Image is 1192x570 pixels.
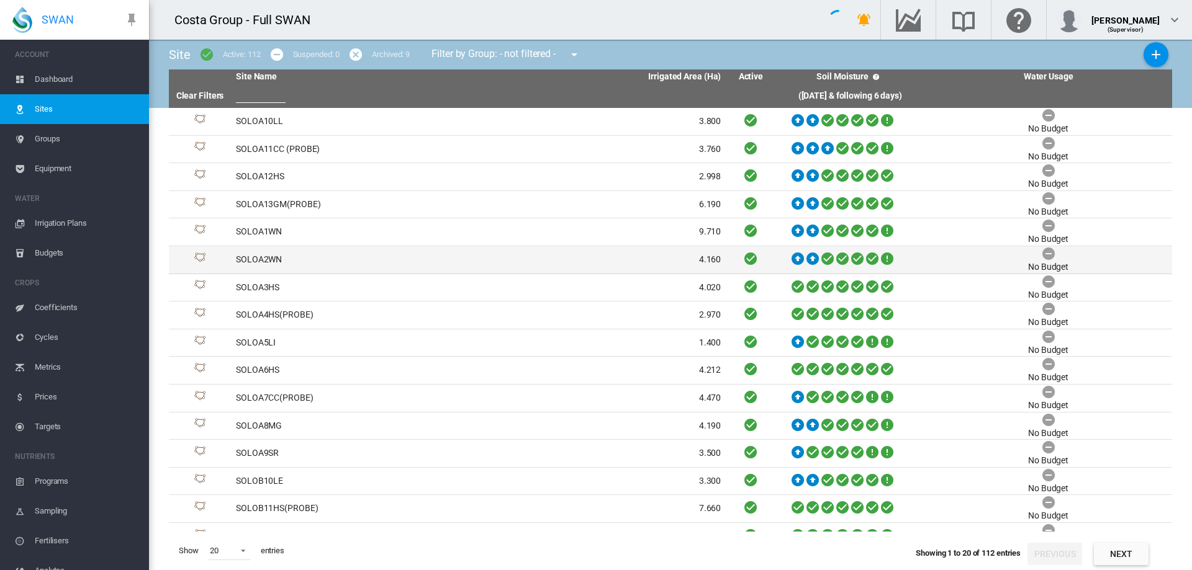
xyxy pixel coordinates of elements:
[1028,206,1068,218] div: No Budget
[1094,543,1149,565] button: Next
[857,12,872,27] md-icon: icon-bell-ring
[1144,42,1168,67] button: Add New Site, define start date
[479,385,726,412] td: 4.470
[1149,47,1163,62] md-icon: icon-plus
[562,42,587,67] button: icon-menu-down
[479,412,726,440] td: 4.190
[35,154,139,184] span: Equipment
[949,12,978,27] md-icon: Search the knowledge base
[169,357,1172,385] tr: Site Id: 21049 SOLOA6HS 4.212 No Budget
[1004,12,1034,27] md-icon: Click here for help
[192,501,207,516] img: 1.svg
[192,391,207,406] img: 1.svg
[169,329,1172,357] tr: Site Id: 21048 SOLOA5LI 1.400 No Budget
[174,446,226,461] div: Site Id: 21052
[893,12,923,27] md-icon: Go to the Data Hub
[192,141,207,156] img: 1.svg
[479,329,726,357] td: 1.400
[192,336,207,350] img: 1.svg
[231,440,479,467] td: SOLOA9SR
[174,529,226,544] div: Site Id: 21055
[169,412,1172,440] tr: Site Id: 21051 SOLOA8MG 4.190 No Budget
[15,273,139,293] span: CROPS
[231,329,479,357] td: SOLOA5LI
[192,169,207,184] img: 1.svg
[42,12,74,27] span: SWAN
[479,218,726,246] td: 9.710
[169,301,1172,329] tr: Site Id: 21047 SOLOA4HS(PROBE) 2.970 No Budget
[479,523,726,550] td: 1.450
[174,501,226,516] div: Site Id: 21054
[174,169,226,184] div: Site Id: 21042
[192,225,207,239] img: 1.svg
[1028,399,1068,412] div: No Budget
[479,108,726,135] td: 3.800
[1028,427,1068,440] div: No Budget
[479,191,726,218] td: 6.190
[869,69,883,84] md-icon: icon-help-circle
[174,225,226,239] div: Site Id: 21044
[1028,123,1068,135] div: No Budget
[169,246,1172,274] tr: Site Id: 21045 SOLOA2WN 4.160 No Budget
[1057,7,1081,32] img: profile.jpg
[174,336,226,350] div: Site Id: 21048
[479,301,726,329] td: 2.970
[35,382,139,412] span: Prices
[169,523,1172,551] tr: Site Id: 21055 SOLOB12HS 1.450 No Budget
[199,47,214,62] md-icon: icon-checkbox-marked-circle
[479,246,726,274] td: 4.160
[35,526,139,556] span: Fertilisers
[192,363,207,378] img: 1.svg
[231,218,479,246] td: SOLOA1WN
[1028,483,1068,495] div: No Budget
[35,352,139,382] span: Metrics
[852,7,877,32] button: icon-bell-ring
[210,546,219,555] div: 20
[1028,510,1068,522] div: No Budget
[916,548,1021,558] span: Showing 1 to 20 of 112 entries
[479,136,726,163] td: 3.760
[192,529,207,544] img: 1.svg
[231,468,479,495] td: SOLOB10LE
[231,191,479,218] td: SOLOA13GM(PROBE)
[192,474,207,489] img: 1.svg
[567,47,582,62] md-icon: icon-menu-down
[231,136,479,163] td: SOLOA11CC (PROBE)
[479,468,726,495] td: 3.300
[169,218,1172,246] tr: Site Id: 21044 SOLOA1WN 9.710 No Budget
[174,252,226,267] div: Site Id: 21045
[231,385,479,412] td: SOLOA7CC(PROBE)
[231,495,479,522] td: SOLOB11HS(PROBE)
[479,440,726,467] td: 3.500
[192,446,207,461] img: 1.svg
[231,108,479,135] td: SOLOA10LL
[124,12,139,27] md-icon: icon-pin
[169,163,1172,191] tr: Site Id: 21042 SOLOA12HS 2.998 No Budget
[15,45,139,65] span: ACCOUNT
[169,440,1172,468] tr: Site Id: 21052 SOLOA9SR 3.500 No Budget
[169,495,1172,523] tr: Site Id: 21054 SOLOB11HS(PROBE) 7.660 No Budget
[169,274,1172,302] tr: Site Id: 21046 SOLOA3HS 4.020 No Budget
[231,357,479,384] td: SOLOA6HS
[174,114,226,129] div: Site Id: 21040
[479,274,726,301] td: 4.020
[169,468,1172,496] tr: Site Id: 21053 SOLOB10LE 3.300 No Budget
[1091,9,1160,22] div: [PERSON_NAME]
[256,540,289,561] span: entries
[169,47,191,62] span: Site
[1028,289,1068,301] div: No Budget
[35,94,139,124] span: Sites
[479,163,726,190] td: 2.998
[35,208,139,238] span: Irrigation Plans
[372,49,410,60] div: Archived: 9
[231,523,479,550] td: SOLOB12HS
[192,308,207,323] img: 1.svg
[1028,316,1068,329] div: No Budget
[1028,151,1068,163] div: No Budget
[174,280,226,295] div: Site Id: 21046
[35,496,139,526] span: Sampling
[35,466,139,496] span: Programs
[192,252,207,267] img: 1.svg
[269,47,284,62] md-icon: icon-minus-circle
[479,69,726,84] th: Irrigated Area (Ha)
